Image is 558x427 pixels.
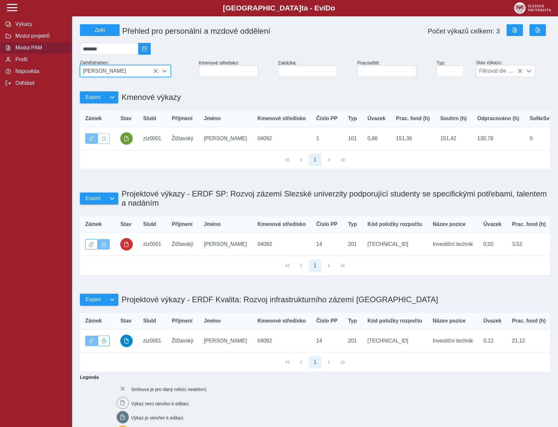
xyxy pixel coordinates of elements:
[13,57,67,63] span: Profil
[86,94,101,100] span: Export
[131,415,184,420] span: Výkaz je otevřen k editaci.
[13,33,67,39] span: Modul projektů
[143,221,156,227] span: SluId
[343,329,362,352] td: 201
[258,318,306,324] span: Kmenové středisko
[166,232,199,256] td: Žižlavský
[13,45,67,51] span: Modul PAM
[435,127,472,150] td: 151,42
[166,127,199,150] td: Žižlavský
[77,57,196,80] div: Zaměstnanec:
[311,127,343,150] td: 1
[131,386,207,392] span: Smlouva je pro daný měsíc neaktivní.
[80,294,106,306] button: Export
[199,232,252,256] td: [PERSON_NAME]
[428,232,478,256] td: Investiční technik
[120,318,131,324] span: Stav
[13,21,67,27] span: Výkazy
[507,329,551,352] td: 21,12
[83,27,117,33] span: Zpět
[316,221,337,227] span: Číslo PP
[258,116,306,121] span: Kmenové středisko
[433,221,466,227] span: Název pozice
[196,58,276,80] div: Kmenové středisko:
[120,335,133,347] button: schváleno
[325,4,331,12] span: D
[343,232,362,256] td: 201
[80,65,158,77] span: [PERSON_NAME]
[118,292,438,307] h1: Projektové výkazy - ERDF Kvalita: Rozvoj infrastrukturního zázemí [GEOGRAPHIC_DATA]
[131,401,190,406] span: Výkaz není otevřen k editaci.
[316,318,337,324] span: Číslo PP
[512,318,546,324] span: Prac. fond (h)
[433,318,466,324] span: Název pozice
[301,4,303,12] span: t
[348,221,357,227] span: Typ
[85,133,98,144] button: Výkaz je odemčen.
[391,127,435,150] td: 151,36
[118,186,550,211] h1: Projektové výkazy - ERDF SP: Rozvoj zázemí Slezské univerzity podporující studenty se specifickým...
[529,24,546,36] button: Export do PDF
[120,132,133,145] button: podepsáno
[138,232,166,256] td: ziz0001
[166,329,199,352] td: Žižlavský
[86,297,101,303] span: Export
[362,232,427,256] td: [TECHNICAL_ID]
[396,116,430,121] span: Prac. fond (h)
[367,116,385,121] span: Úvazek
[204,221,221,227] span: Jméno
[80,91,106,103] button: Export
[20,4,538,12] b: [GEOGRAPHIC_DATA] a - Evi
[252,329,311,352] td: 04092
[478,329,507,352] td: 0,12
[252,232,311,256] td: 04092
[311,232,343,256] td: 14
[138,43,151,55] button: 2025/09
[343,127,362,150] td: 101
[85,221,102,227] span: Zámek
[172,116,192,121] span: Příjmení
[507,232,551,256] td: 3,52
[311,329,343,352] td: 14
[472,127,525,150] td: 130,78
[13,80,67,86] span: Odhlásit
[473,57,553,80] div: Stav výkazu:
[483,318,501,324] span: Úvazek
[428,329,478,352] td: Investiční technik
[85,336,98,346] button: Výkaz je odemčen.
[355,58,434,80] div: Pracoviště:
[440,116,467,121] span: Souhrn (h)
[120,238,133,251] button: uzamčeno
[199,127,252,150] td: [PERSON_NAME]
[204,116,221,121] span: Jméno
[309,356,321,368] button: 1
[172,318,192,324] span: Příjmení
[367,318,422,324] span: Kód položky rozpočtu
[316,116,337,121] span: Číslo PP
[252,127,311,150] td: 04092
[514,2,551,14] img: logo_web_su.png
[138,329,166,352] td: ziz0001
[348,116,357,121] span: Typ
[143,318,156,324] span: SluId
[143,116,156,121] span: SluId
[77,372,548,382] b: Legenda
[85,318,102,324] span: Zámek
[80,24,120,36] button: Zpět
[507,24,523,36] button: Export do Excelu
[483,221,501,227] span: Úvazek
[199,329,252,352] td: [PERSON_NAME]
[309,259,321,272] button: 1
[478,232,507,256] td: 0,02
[276,58,355,80] div: Zakázka:
[85,239,98,250] button: Odemknout výkaz.
[118,89,181,105] h1: Kmenové výkazy
[367,221,422,227] span: Kód položky rozpočtu
[98,133,110,144] button: Uzamknout lze pouze výkaz, který je podepsán a schválen.
[362,329,427,352] td: [TECHNICAL_ID]
[362,127,391,150] td: 0,86
[309,154,321,166] button: 1
[138,127,166,150] td: ziz0001
[86,195,101,201] span: Export
[428,27,500,35] span: Počet výkazů celkem: 3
